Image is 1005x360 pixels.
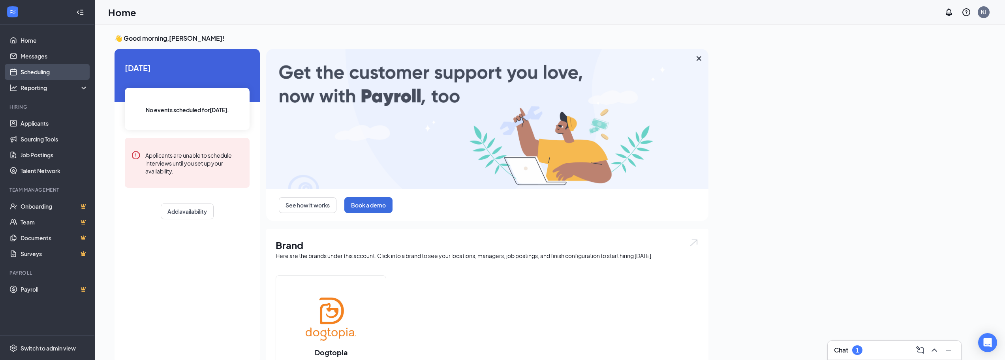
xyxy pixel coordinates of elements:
div: Here are the brands under this account. Click into a brand to see your locations, managers, job p... [276,252,699,260]
span: No events scheduled for [DATE] . [146,106,229,114]
h3: 👋 Good morning, [PERSON_NAME] ! [115,34,708,43]
div: Hiring [9,104,86,110]
div: NJ [981,9,986,15]
button: ComposeMessage [914,344,926,356]
div: Reporting [21,84,88,92]
img: Dogtopia [306,294,356,344]
a: TeamCrown [21,214,88,230]
h2: Dogtopia [307,347,355,357]
a: Messages [21,48,88,64]
div: 1 [856,347,859,354]
svg: Error [131,151,141,160]
a: SurveysCrown [21,246,88,262]
a: Talent Network [21,163,88,179]
img: payroll-large.gif [266,49,708,189]
svg: Minimize [944,345,953,355]
svg: Collapse [76,8,84,16]
svg: Settings [9,344,17,352]
div: Payroll [9,270,86,276]
a: OnboardingCrown [21,198,88,214]
button: ChevronUp [928,344,941,356]
a: Sourcing Tools [21,131,88,147]
a: Home [21,32,88,48]
div: Team Management [9,187,86,193]
div: Switch to admin view [21,344,76,352]
a: Scheduling [21,64,88,80]
img: open.6027fd2a22e1237b5b06.svg [689,238,699,247]
button: Add availability [161,204,214,219]
svg: Notifications [944,8,954,17]
h1: Brand [276,238,699,252]
button: Book a demo [344,197,393,213]
a: Job Postings [21,147,88,163]
svg: QuestionInfo [962,8,971,17]
div: Open Intercom Messenger [978,333,997,352]
button: Minimize [942,344,955,356]
a: Applicants [21,115,88,131]
a: PayrollCrown [21,281,88,297]
svg: Cross [694,54,704,63]
h3: Chat [834,346,848,354]
svg: WorkstreamLogo [9,8,17,16]
span: [DATE] [125,62,250,74]
h1: Home [108,6,136,19]
svg: ComposeMessage [915,345,925,355]
button: See how it works [279,197,336,213]
div: Applicants are unable to schedule interviews until you set up your availability. [145,151,243,175]
a: DocumentsCrown [21,230,88,246]
svg: ChevronUp [930,345,939,355]
svg: Analysis [9,84,17,92]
